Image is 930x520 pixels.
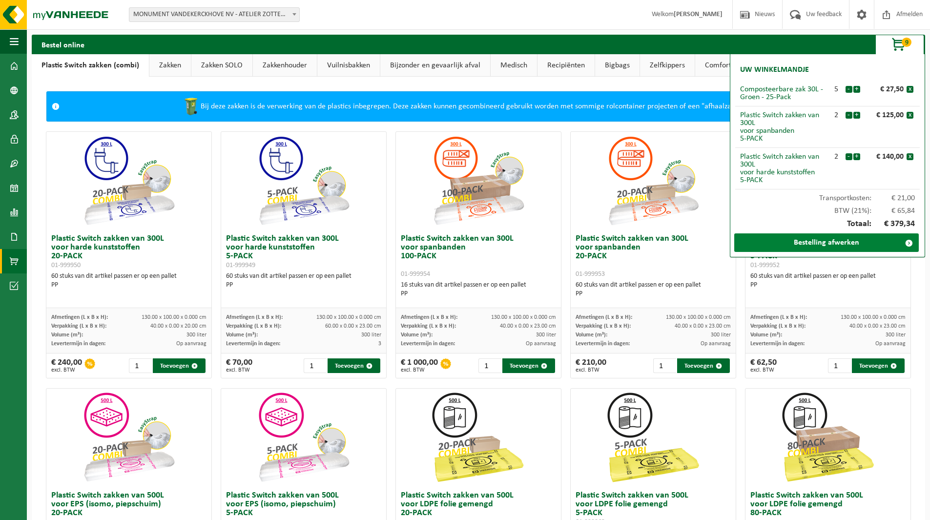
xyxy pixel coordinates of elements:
[226,314,283,320] span: Afmetingen (L x B x H):
[576,281,731,298] div: 60 stuks van dit artikel passen er op een pallet
[526,341,556,347] span: Op aanvraag
[695,54,771,77] a: Comfort artikelen
[750,358,777,373] div: € 62,50
[740,85,827,101] div: Composteerbare zak 30L - Groen - 25-Pack
[226,281,381,290] div: PP
[401,270,430,278] span: 01-999954
[852,358,905,373] button: Toevoegen
[176,341,207,347] span: Op aanvraag
[907,153,913,160] button: x
[361,332,381,338] span: 300 liter
[32,35,94,54] h2: Bestel online
[846,86,852,93] button: -
[576,358,606,373] div: € 210,00
[226,358,252,373] div: € 70,00
[750,341,805,347] span: Levertermijn in dagen:
[735,202,920,215] div: BTW (21%):
[226,234,381,270] h3: Plastic Switch zakken van 300L voor harde kunststoffen 5-PACK
[51,272,207,290] div: 60 stuks van dit artikel passen er op een pallet
[304,358,327,373] input: 1
[604,132,702,229] img: 01-999953
[735,59,814,81] h2: Uw winkelmandje
[740,111,827,143] div: Plastic Switch zakken van 300L voor spanbanden 5-PACK
[401,341,455,347] span: Levertermijn in dagen:
[886,332,906,338] span: 300 liter
[401,281,556,298] div: 16 stuks van dit artikel passen er op een pallet
[779,389,877,486] img: 01-999968
[595,54,640,77] a: Bigbags
[827,153,845,161] div: 2
[255,389,352,486] img: 01-999955
[750,272,906,290] div: 60 stuks van dit artikel passen er op een pallet
[502,358,555,373] button: Toevoegen
[80,389,178,486] img: 01-999956
[226,367,252,373] span: excl. BTW
[875,35,924,54] button: 9
[51,332,83,338] span: Volume (m³):
[253,54,317,77] a: Zakkenhouder
[853,112,860,119] button: +
[181,97,201,116] img: WB-0240-HPE-GN-50.png
[51,314,108,320] span: Afmetingen (L x B x H):
[841,314,906,320] span: 130.00 x 100.00 x 0.000 cm
[750,314,807,320] span: Afmetingen (L x B x H):
[576,341,630,347] span: Levertermijn in dagen:
[378,341,381,347] span: 3
[576,290,731,298] div: PP
[677,358,730,373] button: Toevoegen
[149,54,191,77] a: Zakken
[853,153,860,160] button: +
[536,332,556,338] span: 300 liter
[32,54,149,77] a: Plastic Switch zakken (combi)
[576,367,606,373] span: excl. BTW
[863,111,907,119] div: € 125,00
[871,194,915,202] span: € 21,00
[317,54,380,77] a: Vuilnisbakken
[827,85,845,93] div: 5
[640,54,695,77] a: Zelfkippers
[129,8,299,21] span: MONUMENT VANDEKERCKHOVE NV - ATELIER ZOTTEGEM - 10-746253
[80,132,178,229] img: 01-999950
[328,358,380,373] button: Toevoegen
[142,314,207,320] span: 130.00 x 100.00 x 0.000 cm
[666,314,731,320] span: 130.00 x 100.00 x 0.000 cm
[401,358,438,373] div: € 1 000,00
[380,54,490,77] a: Bijzonder en gevaarlijk afval
[846,153,852,160] button: -
[576,270,605,278] span: 01-999953
[226,272,381,290] div: 60 stuks van dit artikel passen er op een pallet
[401,290,556,298] div: PP
[871,220,915,229] span: € 379,34
[740,153,827,184] div: Plastic Switch zakken van 300L voor harde kunststoffen 5-PACK
[51,262,81,269] span: 01-999950
[325,323,381,329] span: 60.00 x 0.00 x 23.00 cm
[750,323,806,329] span: Verpakking (L x B x H):
[537,54,595,77] a: Recipiënten
[846,112,852,119] button: -
[430,389,527,486] img: 01-999964
[129,7,300,22] span: MONUMENT VANDEKERCKHOVE NV - ATELIER ZOTTEGEM - 10-746253
[401,367,438,373] span: excl. BTW
[576,332,607,338] span: Volume (m³):
[653,358,676,373] input: 1
[674,11,723,18] strong: [PERSON_NAME]
[491,54,537,77] a: Medisch
[907,86,913,93] button: x
[186,332,207,338] span: 300 liter
[150,323,207,329] span: 40.00 x 0.00 x 20.00 cm
[401,332,433,338] span: Volume (m³):
[576,234,731,278] h3: Plastic Switch zakken van 300L voor spanbanden 20-PACK
[735,215,920,233] div: Totaal:
[576,323,631,329] span: Verpakking (L x B x H):
[226,262,255,269] span: 01-999949
[51,358,82,373] div: € 240,00
[750,332,782,338] span: Volume (m³):
[64,92,891,121] div: Bij deze zakken is de verwerking van de plastics inbegrepen. Deze zakken kunnen gecombineerd gebr...
[401,314,457,320] span: Afmetingen (L x B x H):
[51,367,82,373] span: excl. BTW
[226,323,281,329] span: Verpakking (L x B x H):
[902,38,911,47] span: 9
[907,112,913,119] button: x
[129,358,152,373] input: 1
[750,262,780,269] span: 01-999952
